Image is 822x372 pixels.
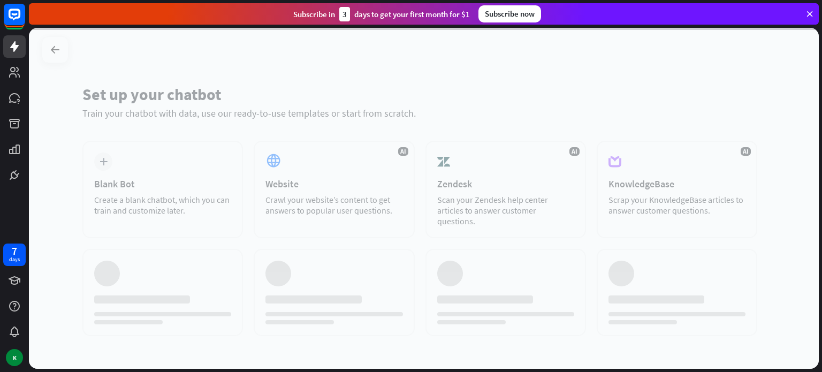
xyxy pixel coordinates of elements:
[9,256,20,263] div: days
[6,349,23,366] div: K
[12,246,17,256] div: 7
[339,7,350,21] div: 3
[293,7,470,21] div: Subscribe in days to get your first month for $1
[478,5,541,22] div: Subscribe now
[3,244,26,266] a: 7 days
